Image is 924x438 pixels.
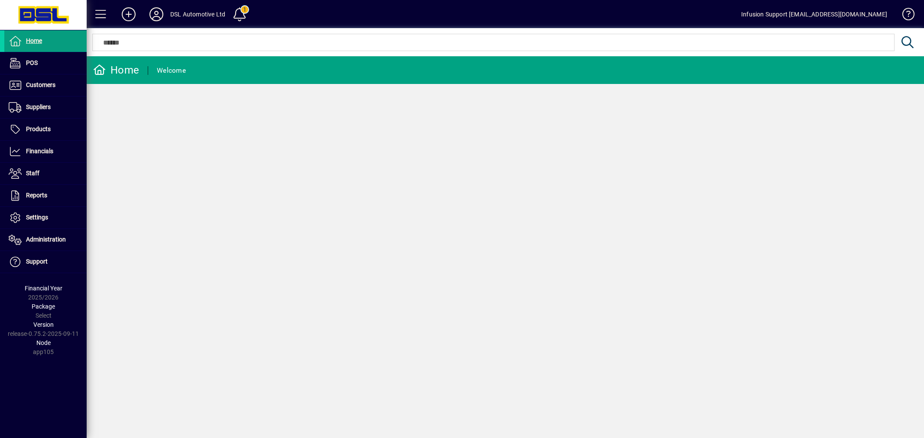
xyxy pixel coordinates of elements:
[4,52,87,74] a: POS
[4,74,87,96] a: Customers
[93,63,139,77] div: Home
[26,258,48,265] span: Support
[26,170,39,177] span: Staff
[26,126,51,132] span: Products
[4,251,87,273] a: Support
[26,81,55,88] span: Customers
[26,37,42,44] span: Home
[4,207,87,229] a: Settings
[4,97,87,118] a: Suppliers
[25,285,62,292] span: Financial Year
[33,321,54,328] span: Version
[26,148,53,155] span: Financials
[115,6,143,22] button: Add
[26,192,47,199] span: Reports
[896,2,913,30] a: Knowledge Base
[26,214,48,221] span: Settings
[170,7,225,21] div: DSL Automotive Ltd
[32,303,55,310] span: Package
[26,103,51,110] span: Suppliers
[4,185,87,206] a: Reports
[4,229,87,251] a: Administration
[36,339,51,346] span: Node
[4,163,87,184] a: Staff
[143,6,170,22] button: Profile
[4,119,87,140] a: Products
[26,59,38,66] span: POS
[157,64,186,77] div: Welcome
[26,236,66,243] span: Administration
[4,141,87,162] a: Financials
[741,7,887,21] div: Infusion Support [EMAIL_ADDRESS][DOMAIN_NAME]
